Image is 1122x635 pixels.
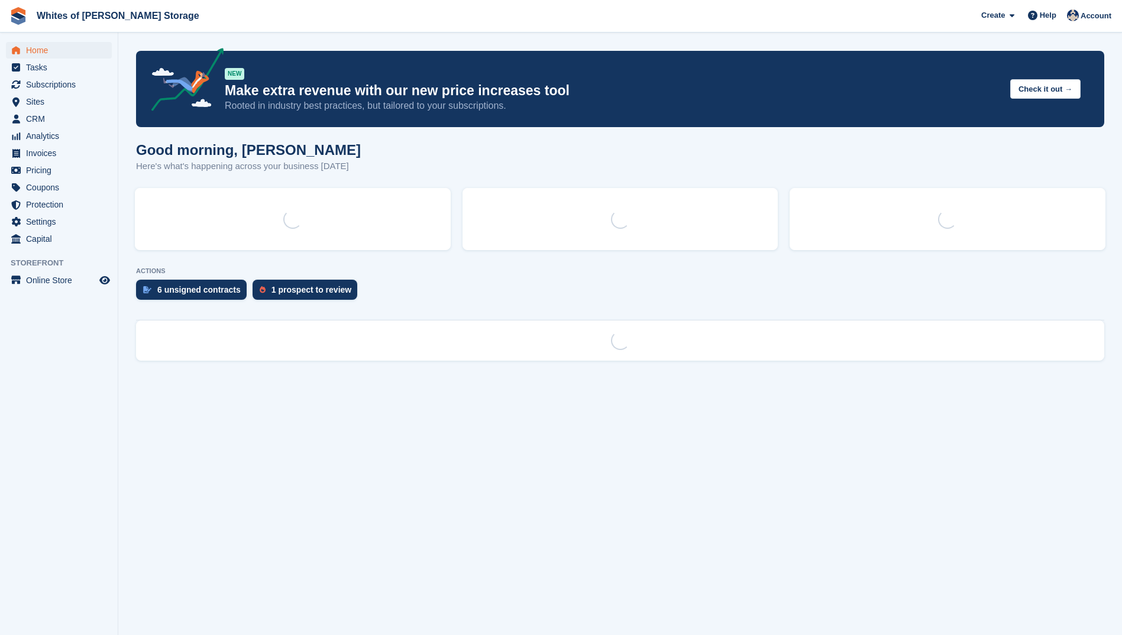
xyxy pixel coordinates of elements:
[26,93,97,110] span: Sites
[6,272,112,289] a: menu
[1010,79,1081,99] button: Check it out →
[225,82,1001,99] p: Make extra revenue with our new price increases tool
[1040,9,1056,21] span: Help
[271,285,351,294] div: 1 prospect to review
[981,9,1005,21] span: Create
[26,59,97,76] span: Tasks
[157,285,241,294] div: 6 unsigned contracts
[6,111,112,127] a: menu
[6,196,112,213] a: menu
[26,145,97,161] span: Invoices
[225,99,1001,112] p: Rooted in industry best practices, but tailored to your subscriptions.
[136,267,1104,275] p: ACTIONS
[1067,9,1079,21] img: Wendy
[253,280,363,306] a: 1 prospect to review
[136,280,253,306] a: 6 unsigned contracts
[11,257,118,269] span: Storefront
[1081,10,1111,22] span: Account
[26,272,97,289] span: Online Store
[141,48,224,115] img: price-adjustments-announcement-icon-8257ccfd72463d97f412b2fc003d46551f7dbcb40ab6d574587a9cd5c0d94...
[6,93,112,110] a: menu
[32,6,204,25] a: Whites of [PERSON_NAME] Storage
[6,231,112,247] a: menu
[26,213,97,230] span: Settings
[26,42,97,59] span: Home
[225,68,244,80] div: NEW
[6,179,112,196] a: menu
[26,128,97,144] span: Analytics
[136,142,361,158] h1: Good morning, [PERSON_NAME]
[26,179,97,196] span: Coupons
[9,7,27,25] img: stora-icon-8386f47178a22dfd0bd8f6a31ec36ba5ce8667c1dd55bd0f319d3a0aa187defe.svg
[6,213,112,230] a: menu
[260,286,266,293] img: prospect-51fa495bee0391a8d652442698ab0144808aea92771e9ea1ae160a38d050c398.svg
[26,162,97,179] span: Pricing
[6,145,112,161] a: menu
[98,273,112,287] a: Preview store
[136,160,361,173] p: Here's what's happening across your business [DATE]
[6,76,112,93] a: menu
[6,59,112,76] a: menu
[6,42,112,59] a: menu
[26,76,97,93] span: Subscriptions
[6,162,112,179] a: menu
[26,196,97,213] span: Protection
[143,286,151,293] img: contract_signature_icon-13c848040528278c33f63329250d36e43548de30e8caae1d1a13099fd9432cc5.svg
[6,128,112,144] a: menu
[26,231,97,247] span: Capital
[26,111,97,127] span: CRM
